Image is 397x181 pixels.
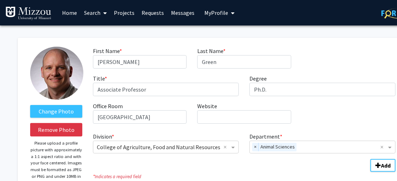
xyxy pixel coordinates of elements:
[110,0,138,25] a: Projects
[197,102,217,110] label: Website
[5,149,30,176] iframe: Chat
[259,143,297,151] span: Animal Sciences
[30,105,82,118] label: ChangeProfile Picture
[380,143,386,151] span: Clear all
[224,143,230,151] span: Clear all
[5,6,51,21] img: University of Missouri Logo
[197,47,226,55] label: Last Name
[93,102,123,110] label: Office Room
[204,9,228,16] span: My Profile
[370,159,396,172] button: Add Division/Department
[93,47,122,55] label: First Name
[381,162,391,169] b: Add
[93,141,239,153] ng-select: Division
[30,123,82,136] button: Remove Photo
[249,74,267,83] label: Degree
[252,143,259,151] span: ×
[93,173,396,180] i: Indicates a required field
[59,0,81,25] a: Home
[138,0,167,25] a: Requests
[88,132,244,153] div: Division
[249,141,396,153] ng-select: Department
[167,0,198,25] a: Messages
[81,0,110,25] a: Search
[30,47,83,100] img: Profile Picture
[93,74,107,83] label: Title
